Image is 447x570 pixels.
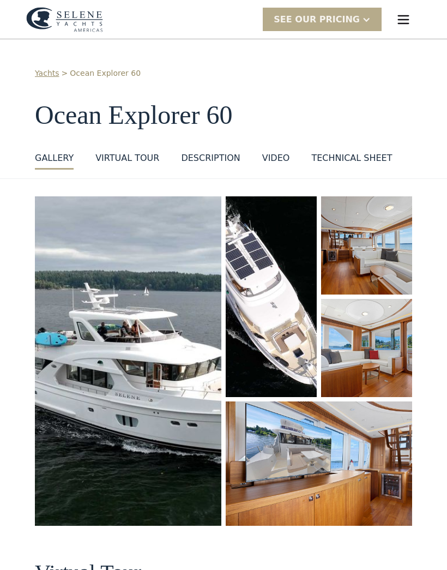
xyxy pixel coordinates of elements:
[226,196,317,397] a: open lightbox
[95,152,159,165] div: VIRTUAL TOUR
[35,101,412,130] h1: Ocean Explorer 60
[26,7,103,32] img: logo
[35,152,74,170] a: GALLERY
[311,152,392,170] a: Technical sheet
[262,152,290,170] a: VIDEO
[386,2,421,37] div: menu
[35,68,59,79] a: Yachts
[226,401,412,526] a: open lightbox
[26,7,103,32] a: home
[181,152,240,170] a: DESCRIPTION
[35,152,74,165] div: GALLERY
[311,152,392,165] div: Technical sheet
[321,196,412,295] a: open lightbox
[35,196,221,526] a: open lightbox
[95,152,159,170] a: VIRTUAL TOUR
[62,68,68,79] div: >
[321,299,412,397] a: open lightbox
[274,13,360,26] div: SEE Our Pricing
[70,68,141,79] a: Ocean Explorer 60
[263,8,382,31] div: SEE Our Pricing
[181,152,240,165] div: DESCRIPTION
[262,152,290,165] div: VIDEO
